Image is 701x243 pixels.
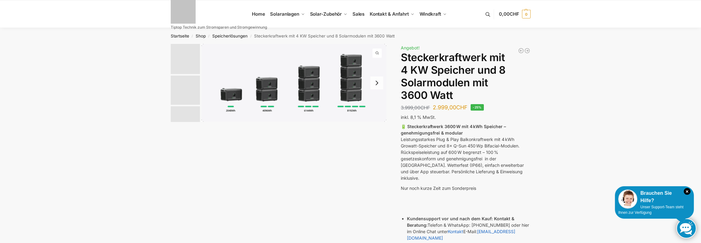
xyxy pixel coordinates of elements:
[524,48,530,54] a: Balkonkraftwerk 1780 Watt mit 4 KWh Zendure Batteriespeicher Notstrom fähig
[417,0,449,28] a: Windkraft
[407,216,493,221] strong: Kundensupport vor und nach dem Kauf:
[401,45,420,50] span: Angebot!
[201,44,387,122] img: Growatt-NOAH-2000-flexible-erweiterung
[456,104,468,111] span: CHF
[206,34,212,39] span: /
[367,0,417,28] a: Kontakt & Anfahrt
[522,10,531,18] span: 0
[160,28,541,44] nav: Breadcrumb
[171,76,200,105] img: 6 Module bificiaL
[510,11,519,17] span: CHF
[618,190,637,209] img: Customer service
[171,106,200,135] img: Nep800
[268,0,307,28] a: Solaranlagen
[270,11,299,17] span: Solaranlagen
[407,229,515,241] a: [EMAIL_ADDRESS][DOMAIN_NAME]
[433,104,468,111] bdi: 2.999,00
[518,48,524,54] a: Balkonkraftwerk 890 Watt Solarmodulleistung mit 1kW/h Zendure Speicher
[248,34,254,39] span: /
[352,11,365,17] span: Sales
[370,11,409,17] span: Kontakt & Anfahrt
[471,104,484,111] span: -25%
[407,215,530,241] li: Telefon & WhatsApp: [PHONE_NUMBER] oder hier im Online Chat unter E-Mail:
[350,0,367,28] a: Sales
[307,0,350,28] a: Solar-Zubehör
[171,33,189,38] a: Startseite
[196,33,206,38] a: Shop
[401,185,530,191] p: Nur noch kurze Zeit zum Sonderpreis
[618,190,691,204] div: Brauchen Sie Hilfe?
[212,33,248,38] a: Speicherlösungen
[171,25,267,29] p: Tiptop Technik zum Stromsparen und Stromgewinnung
[401,124,506,135] strong: 🔋 Steckerkraftwerk 3600 W mit 4 kWh Speicher – genehmigungsfrei & modular
[618,205,683,215] span: Unser Support-Team steht Ihnen zur Verfügung
[407,216,514,228] strong: Kontakt & Beratung:
[310,11,342,17] span: Solar-Zubehör
[401,105,430,111] bdi: 3.999,00
[684,188,691,195] i: Schließen
[499,5,530,23] a: 0,00CHF 0
[171,44,200,74] img: Growatt-NOAH-2000-flexible-erweiterung
[370,76,383,89] button: Next slide
[499,11,519,17] span: 0,00
[448,229,463,234] a: Kontakt
[201,44,387,122] a: growatt noah 2000 flexible erweiterung scaledgrowatt noah 2000 flexible erweiterung scaled
[420,105,430,111] span: CHF
[420,11,441,17] span: Windkraft
[401,115,436,120] span: inkl. 8,1 % MwSt.
[189,34,196,39] span: /
[401,123,530,181] p: Leistungsstarkes Plug & Play Balkonkraftwerk mit 4 kWh Growatt-Speicher und 8× Q-Sun 450 Wp Bifac...
[401,51,530,101] h1: Steckerkraftwerk mit 4 KW Speicher und 8 Solarmodulen mit 3600 Watt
